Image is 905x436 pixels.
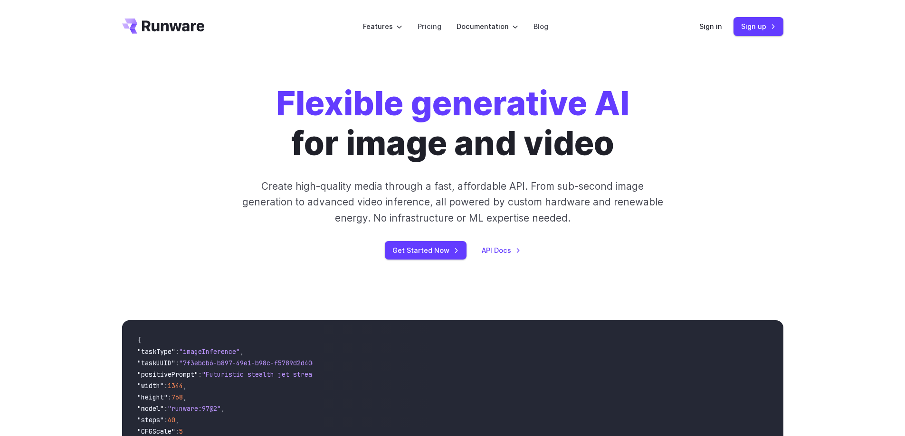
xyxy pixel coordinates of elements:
[179,359,324,367] span: "7f3ebcb6-b897-49e1-b98c-f5789d2d40d7"
[137,381,164,390] span: "width"
[276,83,629,163] h1: for image and video
[240,347,244,356] span: ,
[137,416,164,424] span: "steps"
[164,381,168,390] span: :
[137,336,141,344] span: {
[276,83,629,123] strong: Flexible generative AI
[457,21,518,32] label: Documentation
[198,370,202,379] span: :
[175,347,179,356] span: :
[179,427,183,436] span: 5
[137,347,175,356] span: "taskType"
[363,21,402,32] label: Features
[202,370,548,379] span: "Futuristic stealth jet streaking through a neon-lit cityscape with glowing purple exhaust"
[699,21,722,32] a: Sign in
[137,427,175,436] span: "CFGScale"
[137,393,168,401] span: "height"
[175,416,179,424] span: ,
[168,381,183,390] span: 1344
[175,427,179,436] span: :
[241,178,664,226] p: Create high-quality media through a fast, affordable API. From sub-second image generation to adv...
[168,404,221,413] span: "runware:97@2"
[137,359,175,367] span: "taskUUID"
[179,347,240,356] span: "imageInference"
[137,404,164,413] span: "model"
[137,370,198,379] span: "positivePrompt"
[533,21,548,32] a: Blog
[418,21,441,32] a: Pricing
[164,404,168,413] span: :
[183,381,187,390] span: ,
[168,416,175,424] span: 40
[183,393,187,401] span: ,
[122,19,205,34] a: Go to /
[171,393,183,401] span: 768
[168,393,171,401] span: :
[221,404,225,413] span: ,
[164,416,168,424] span: :
[175,359,179,367] span: :
[482,245,521,256] a: API Docs
[385,241,467,260] a: Get Started Now
[734,17,783,36] a: Sign up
